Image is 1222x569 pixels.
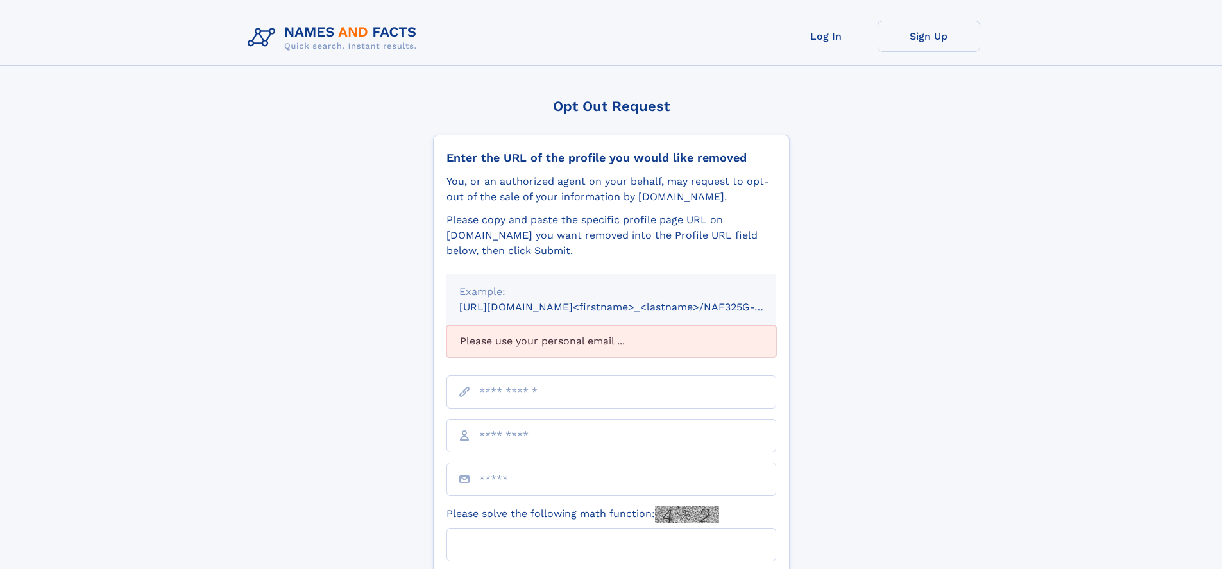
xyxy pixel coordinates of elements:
label: Please solve the following math function: [446,506,719,523]
a: Sign Up [878,21,980,52]
div: Opt Out Request [433,98,790,114]
div: Please copy and paste the specific profile page URL on [DOMAIN_NAME] you want removed into the Pr... [446,212,776,259]
a: Log In [775,21,878,52]
div: You, or an authorized agent on your behalf, may request to opt-out of the sale of your informatio... [446,174,776,205]
small: [URL][DOMAIN_NAME]<firstname>_<lastname>/NAF325G-xxxxxxxx [459,301,801,313]
div: Enter the URL of the profile you would like removed [446,151,776,165]
div: Example: [459,284,763,300]
div: Please use your personal email ... [446,325,776,357]
img: Logo Names and Facts [242,21,427,55]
